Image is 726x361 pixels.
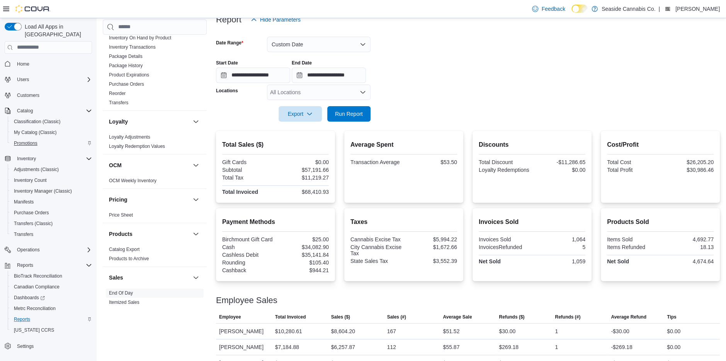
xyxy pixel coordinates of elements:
[17,92,39,98] span: Customers
[555,327,558,336] div: 1
[216,339,272,355] div: [PERSON_NAME]
[2,74,95,85] button: Users
[541,5,565,13] span: Feedback
[222,159,274,165] div: Gift Cards
[479,159,530,165] div: Total Discount
[11,282,63,292] a: Canadian Compliance
[222,140,329,149] h2: Total Sales ($)
[14,261,92,270] span: Reports
[555,342,558,352] div: 1
[607,140,714,149] h2: Cost/Profit
[191,117,201,126] button: Loyalty
[109,247,139,252] a: Catalog Export
[662,236,714,242] div: 4,692.77
[405,159,457,165] div: $53.50
[14,245,43,254] button: Operations
[216,324,272,339] div: [PERSON_NAME]
[2,260,95,271] button: Reports
[360,89,366,95] button: Open list of options
[275,314,306,320] span: Total Invoiced
[8,229,95,240] button: Transfers
[11,325,57,335] a: [US_STATE] CCRS
[667,314,676,320] span: Tips
[479,167,530,173] div: Loyalty Redemptions
[8,325,95,336] button: [US_STATE] CCRS
[109,72,149,78] span: Product Expirations
[387,314,406,320] span: Sales (#)
[216,296,277,305] h3: Employee Sales
[109,274,190,281] button: Sales
[222,252,274,258] div: Cashless Debit
[14,273,62,279] span: BioTrack Reconciliation
[11,293,92,302] span: Dashboards
[667,327,680,336] div: $0.00
[191,161,201,170] button: OCM
[8,271,95,281] button: BioTrack Reconciliation
[277,175,329,181] div: $11,219.27
[109,118,128,125] h3: Loyalty
[11,230,92,239] span: Transfers
[607,167,659,173] div: Total Profit
[17,108,33,114] span: Catalog
[277,236,329,242] div: $25.00
[109,81,144,87] a: Purchase Orders
[335,110,363,118] span: Run Report
[2,244,95,255] button: Operations
[8,207,95,218] button: Purchase Orders
[277,259,329,266] div: $105.40
[8,218,95,229] button: Transfers (Classic)
[11,208,92,217] span: Purchase Orders
[14,261,36,270] button: Reports
[2,153,95,164] button: Inventory
[350,258,402,264] div: State Sales Tax
[534,236,585,242] div: 1,064
[275,342,299,352] div: $7,184.88
[222,244,274,250] div: Cash
[11,315,92,324] span: Reports
[109,290,133,296] a: End Of Day
[216,88,238,94] label: Locations
[479,217,585,227] h2: Invoices Sold
[109,274,123,281] h3: Sales
[17,156,36,162] span: Inventory
[405,244,457,250] div: $1,672.66
[11,197,37,207] a: Manifests
[109,161,190,169] button: OCM
[14,140,37,146] span: Promotions
[292,60,312,66] label: End Date
[109,196,190,203] button: Pricing
[555,314,580,320] span: Refunds (#)
[11,139,41,148] a: Promotions
[350,244,402,256] div: City Cannabis Excise Tax
[222,267,274,273] div: Cashback
[667,342,680,352] div: $0.00
[222,236,274,242] div: Birchmount Gift Card
[109,100,128,106] span: Transfers
[14,284,60,290] span: Canadian Compliance
[14,106,36,115] button: Catalog
[109,44,156,50] a: Inventory Transactions
[331,342,355,352] div: $6,257.87
[11,128,92,137] span: My Catalog (Classic)
[405,258,457,264] div: $3,552.39
[8,138,95,149] button: Promotions
[8,281,95,292] button: Canadian Compliance
[17,76,29,83] span: Users
[11,304,92,313] span: Metrc Reconciliation
[109,161,122,169] h3: OCM
[14,106,92,115] span: Catalog
[216,15,241,24] h3: Report
[662,258,714,264] div: 4,674.64
[663,4,672,14] div: Mehgan Wieland
[11,139,92,148] span: Promotions
[11,271,92,281] span: BioTrack Reconciliation
[222,175,274,181] div: Total Tax
[11,197,92,207] span: Manifests
[267,37,371,52] button: Custom Date
[405,236,457,242] div: $5,994.22
[14,342,37,351] a: Settings
[191,229,201,239] button: Products
[658,4,660,14] p: |
[479,236,530,242] div: Invoices Sold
